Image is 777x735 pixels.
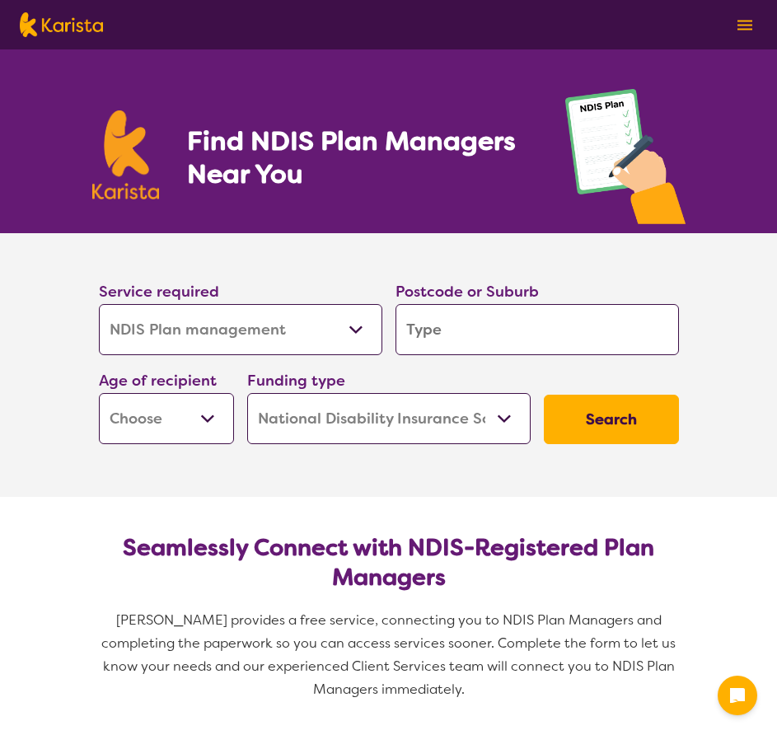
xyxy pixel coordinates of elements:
img: menu [737,20,752,30]
label: Funding type [247,371,345,391]
img: plan-management [565,89,686,233]
input: Type [396,304,679,355]
label: Age of recipient [99,371,217,391]
h1: Find NDIS Plan Managers Near You [187,124,531,190]
label: Postcode or Suburb [396,282,539,302]
img: Karista logo [20,12,103,37]
button: Search [544,395,679,444]
h2: Seamlessly Connect with NDIS-Registered Plan Managers [112,533,666,592]
label: Service required [99,282,219,302]
span: [PERSON_NAME] provides a free service, connecting you to NDIS Plan Managers and completing the pa... [101,611,679,698]
img: Karista logo [92,110,160,199]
